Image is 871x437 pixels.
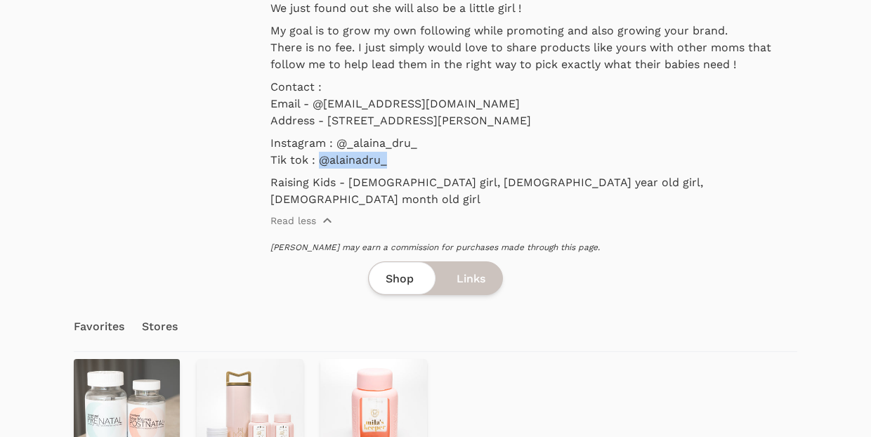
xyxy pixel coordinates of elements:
[270,214,316,228] p: Read less
[270,214,333,228] button: Read less
[457,270,485,287] span: Links
[74,302,125,351] a: Favorites
[270,242,798,253] p: [PERSON_NAME] may earn a commission for purchases made through this page.
[270,135,798,169] p: Instagram : @_alaina_dru_ Tik tok : @alainadru_
[270,174,798,208] p: Raising Kids - [DEMOGRAPHIC_DATA] girl, [DEMOGRAPHIC_DATA] year old girl, [DEMOGRAPHIC_DATA] mont...
[386,270,414,287] span: Shop
[142,302,178,351] a: Stores
[270,22,798,73] p: My goal is to grow my own following while promoting and also growing your brand. There is no fee....
[270,79,798,129] p: Contact : Email - @[EMAIL_ADDRESS][DOMAIN_NAME] Address - [STREET_ADDRESS][PERSON_NAME]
